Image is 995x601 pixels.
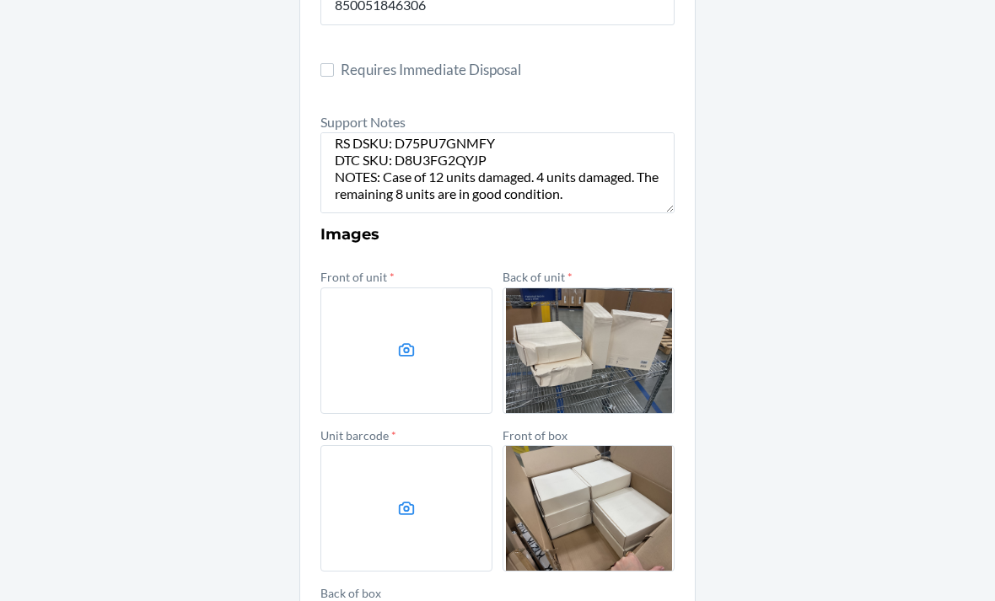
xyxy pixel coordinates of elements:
[503,428,567,443] label: Front of box
[503,270,573,284] label: Back of unit
[320,114,406,130] label: Support Notes
[320,428,396,443] label: Unit barcode
[341,59,675,81] span: Requires Immediate Disposal
[320,223,675,245] h3: Images
[320,63,334,77] input: Requires Immediate Disposal
[320,586,381,600] label: Back of box
[320,270,395,284] label: Front of unit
